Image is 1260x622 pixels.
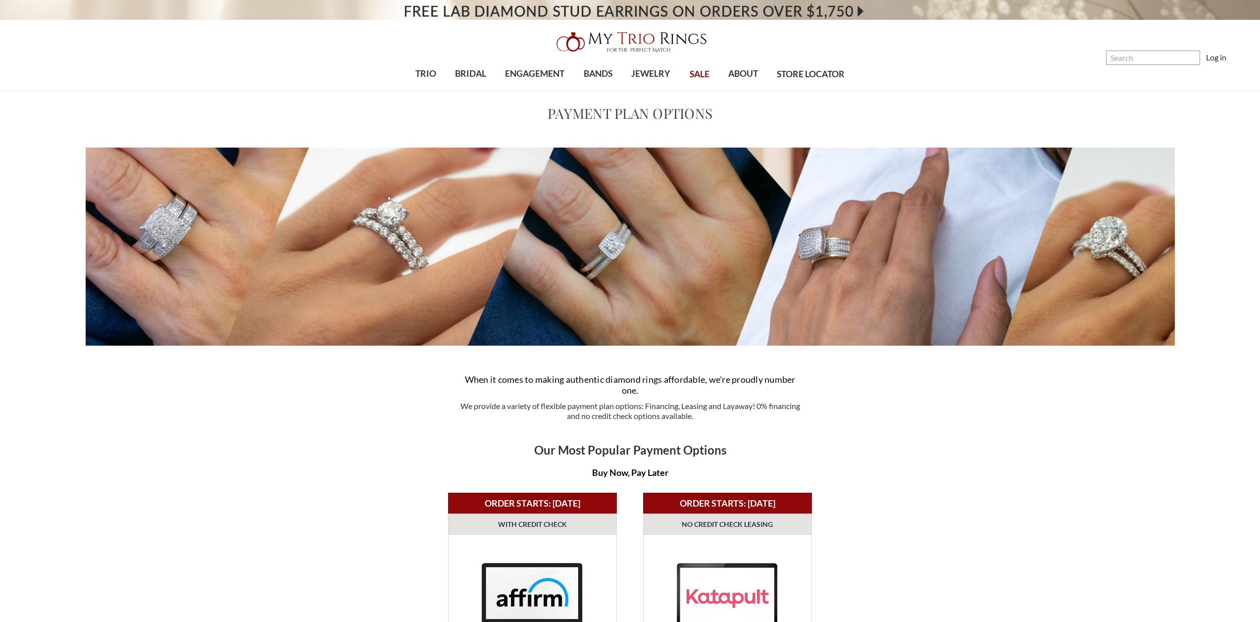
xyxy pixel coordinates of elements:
button: submenu toggle [530,90,540,91]
button: submenu toggle [738,90,748,91]
a: BANDS [574,58,622,90]
a: ABOUT [719,58,767,90]
a: JEWELRY [622,58,680,90]
a: BRIDAL [446,58,496,90]
b: ORDER STARTS: [DATE] [680,498,775,509]
p: We provide a variety of flexible payment plan options: Financing, Leasing and Layaway! 0% financi... [457,401,803,421]
button: submenu toggle [466,90,476,91]
b: Buy Now, Pay Later [592,467,668,478]
span: SALE [690,68,709,81]
h1: Payment Plan Options [280,103,981,124]
span: TRIO [415,67,436,80]
a: My Trio Rings [365,26,895,58]
span: BANDS [584,67,612,80]
span: JEWELRY [631,67,670,80]
span: ABOUT [728,67,758,80]
span: BRIDAL [455,67,486,80]
span: ENGAGEMENT [505,67,564,80]
input: Search [1106,51,1200,65]
span: STORE LOCATOR [777,68,845,81]
b: Our Most Popular Payment Options [534,443,726,457]
button: submenu toggle [421,90,431,91]
span: When it comes to making authentic diamond rings affordable, we're proudly number one. [465,374,796,396]
a: TRIO [406,58,446,90]
b: ORDER STARTS: [DATE] [485,498,580,509]
a: STORE LOCATOR [767,58,854,91]
button: submenu toggle [646,90,656,91]
td: NO CREDIT CHECK LEASING [644,514,811,535]
svg: cart.cart_preview [1232,53,1242,63]
button: submenu toggle [593,90,603,91]
td: WITH CREDIT CHECK [449,514,616,535]
a: SALE [680,58,718,91]
a: ENGAGEMENT [496,58,574,90]
a: Log in [1206,52,1226,63]
img: My Trio Rings [551,26,709,58]
a: Cart with 0 items [1232,52,1248,63]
